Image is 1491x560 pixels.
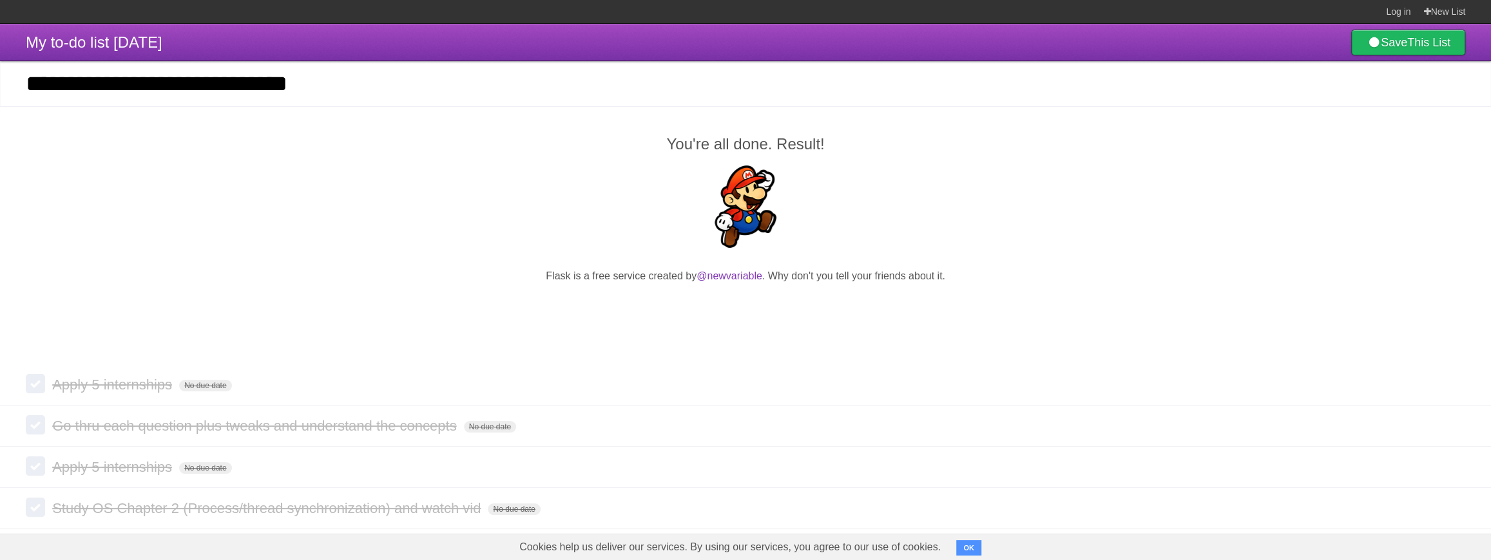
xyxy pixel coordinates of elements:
b: This List [1407,36,1450,49]
iframe: X Post Button [722,300,769,318]
label: Done [26,415,45,434]
span: No due date [179,462,231,474]
a: @newvariable [697,270,762,281]
h2: You're all done. Result! [26,133,1465,156]
button: OK [956,540,981,555]
span: My to-do list [DATE] [26,33,162,51]
label: Done [26,456,45,476]
span: No due date [179,380,231,391]
span: No due date [464,421,516,433]
span: Apply 5 internships [52,377,175,393]
label: Done [26,498,45,517]
span: Go thru each question plus tweaks and understand the concepts [52,418,459,434]
p: Flask is a free service created by . Why don't you tell your friends about it. [26,268,1465,284]
label: Done [26,374,45,393]
a: SaveThis List [1351,30,1465,55]
span: Study OS Chapter 2 (Process/thread synchronization) and watch vid [52,500,484,516]
img: Super Mario [704,165,787,248]
span: Apply 5 internships [52,459,175,475]
span: Cookies help us deliver our services. By using our services, you agree to our use of cookies. [506,534,954,560]
span: No due date [488,503,540,515]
